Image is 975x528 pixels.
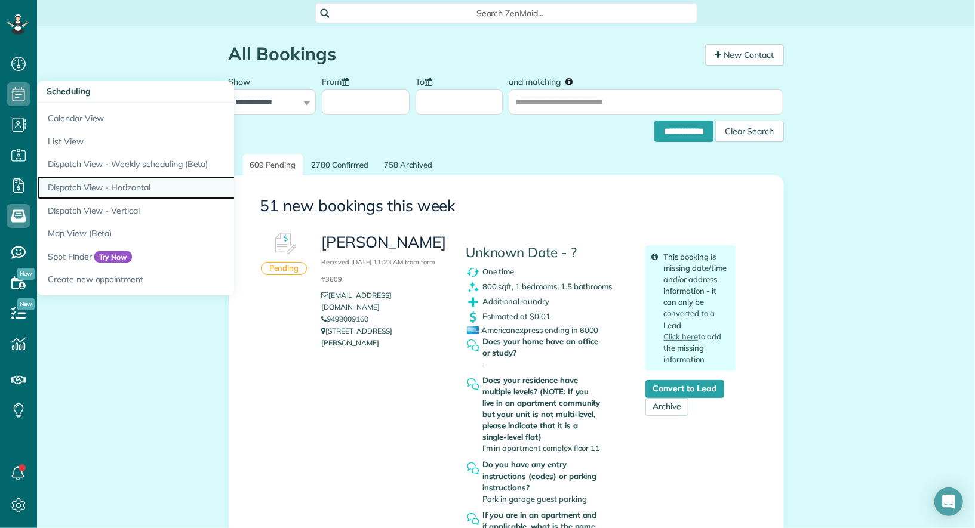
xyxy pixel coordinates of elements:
[304,154,376,176] a: 2780 Confirmed
[37,176,336,199] a: Dispatch View - Horizontal
[243,154,303,176] a: 609 Pending
[715,121,784,142] div: Clear Search
[482,375,603,443] strong: Does your residence have multiple levels? (NOTE: If you live in an apartment community but your u...
[229,44,696,64] h1: All Bookings
[482,494,587,504] span: Park in garage guest parking
[377,154,440,176] a: 758 Archived
[322,70,355,92] label: From
[467,325,599,335] span: Americanexpress ending in 6000
[321,314,368,323] a: 9498009160
[482,297,549,306] span: Additional laundry
[482,311,550,321] span: Estimated at $0.01
[321,325,447,349] p: [STREET_ADDRESS][PERSON_NAME]
[934,487,963,516] div: Open Intercom Messenger
[17,268,35,280] span: New
[482,443,601,453] span: I’m in apartment complex floor 11
[47,86,91,97] span: Scheduling
[466,461,481,476] img: question_symbol_icon-fa7b350da2b2fea416cef77984ae4cf4944ea5ab9e3d5925827a5d6b7129d3f6.png
[37,103,336,130] a: Calendar View
[645,380,724,398] a: Convert to Lead
[645,245,736,371] div: This booking is missing date/time and/or address information - it can only be converted to a Lead...
[261,262,307,275] div: Pending
[466,512,481,527] img: question_symbol_icon-fa7b350da2b2fea416cef77984ae4cf4944ea5ab9e3d5925827a5d6b7129d3f6.png
[466,338,481,353] img: question_symbol_icon-fa7b350da2b2fea416cef77984ae4cf4944ea5ab9e3d5925827a5d6b7129d3f6.png
[321,234,447,285] h3: [PERSON_NAME]
[466,265,481,280] img: recurrence_symbol_icon-7cc721a9f4fb8f7b0289d3d97f09a2e367b638918f1a67e51b1e7d8abe5fb8d8.png
[482,459,603,493] strong: Do you have any entry instructions (codes) or parking instructions?
[482,359,486,369] span: -
[37,153,336,176] a: Dispatch View - Weekly scheduling (Beta)
[37,268,336,295] a: Create new appointment
[37,222,336,245] a: Map View (Beta)
[466,295,481,310] img: extras_symbol_icon-f5f8d448bd4f6d592c0b405ff41d4b7d97c126065408080e4130a9468bdbe444.png
[466,280,481,295] img: clean_symbol_icon-dd072f8366c07ea3eb8378bb991ecd12595f4b76d916a6f83395f9468ae6ecae.png
[416,70,438,92] label: To
[482,336,603,359] strong: Does your home have an office or study?
[37,245,336,268] a: Spot FinderTry Now
[509,70,581,92] label: and matching
[705,44,784,66] a: New Contact
[482,267,515,276] span: One time
[715,122,784,132] a: Clear Search
[321,258,435,283] small: Received [DATE] 11:23 AM from form #3609
[260,197,752,215] h3: 51 new bookings this week
[482,282,613,291] span: 800 sqft, 1 bedrooms, 1.5 bathrooms
[37,130,336,153] a: List View
[663,332,698,341] a: Click here
[645,398,688,416] a: Archive
[466,245,628,260] h4: Unknown Date - ?
[466,377,481,392] img: question_symbol_icon-fa7b350da2b2fea416cef77984ae4cf4944ea5ab9e3d5925827a5d6b7129d3f6.png
[266,226,302,262] img: Booking #613015
[37,199,336,223] a: Dispatch View - Vertical
[321,291,391,311] a: [EMAIL_ADDRESS][DOMAIN_NAME]
[94,251,133,263] span: Try Now
[17,298,35,310] span: New
[466,310,481,325] img: dollar_symbol_icon-bd8a6898b2649ec353a9eba708ae97d8d7348bddd7d2aed9b7e4bf5abd9f4af5.png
